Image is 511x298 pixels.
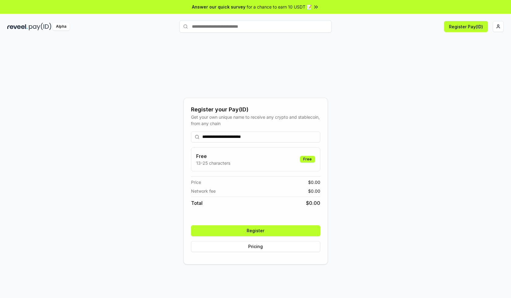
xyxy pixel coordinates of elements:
h3: Free [196,153,230,160]
img: reveel_dark [7,23,28,30]
div: Alpha [53,23,70,30]
div: Free [300,156,315,163]
div: Register your Pay(ID) [191,105,320,114]
div: Get your own unique name to receive any crypto and stablecoin, from any chain [191,114,320,127]
span: $ 0.00 [306,199,320,207]
p: 13-25 characters [196,160,230,166]
span: for a chance to earn 10 USDT 📝 [247,4,312,10]
button: Pricing [191,241,320,252]
img: pay_id [29,23,51,30]
button: Register [191,225,320,236]
span: Total [191,199,203,207]
span: $ 0.00 [308,188,320,194]
span: Answer our quick survey [192,4,245,10]
button: Register Pay(ID) [444,21,488,32]
span: $ 0.00 [308,179,320,185]
span: Network fee [191,188,216,194]
span: Price [191,179,201,185]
